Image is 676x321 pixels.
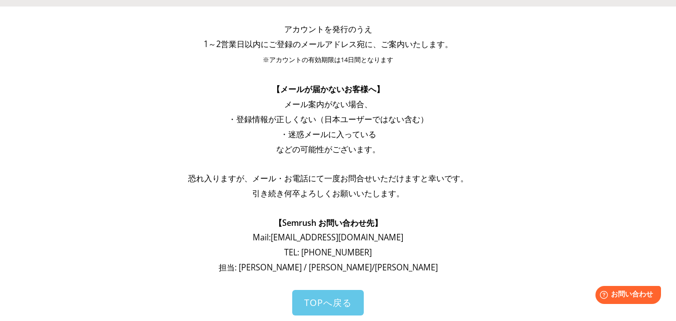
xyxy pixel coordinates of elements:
[188,173,468,184] span: 恐れ入りますが、メール・お電話にて一度お問合せいただけますと幸いです。
[280,129,376,140] span: ・迷惑メールに入っている
[228,114,428,125] span: ・登録情報が正しくない（日本ユーザーではない含む）
[276,144,380,155] span: などの可能性がございます。
[204,39,453,50] span: 1～2営業日以内にご登録のメールアドレス宛に、ご案内いたします。
[272,84,384,95] span: 【メールが届かないお客様へ】
[284,247,372,258] span: TEL: [PHONE_NUMBER]
[252,188,404,199] span: 引き続き何卒よろしくお願いいたします。
[284,24,372,35] span: アカウントを発行のうえ
[274,217,382,228] span: 【Semrush お問い合わせ先】
[587,282,665,310] iframe: Help widget launcher
[263,56,393,64] span: ※アカウントの有効期限は14日間となります
[304,296,352,308] span: TOPへ戻る
[253,232,403,243] span: Mail: [EMAIL_ADDRESS][DOMAIN_NAME]
[284,99,372,110] span: メール案内がない場合、
[219,262,438,273] span: 担当: [PERSON_NAME] / [PERSON_NAME]/[PERSON_NAME]
[292,290,364,315] a: TOPへ戻る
